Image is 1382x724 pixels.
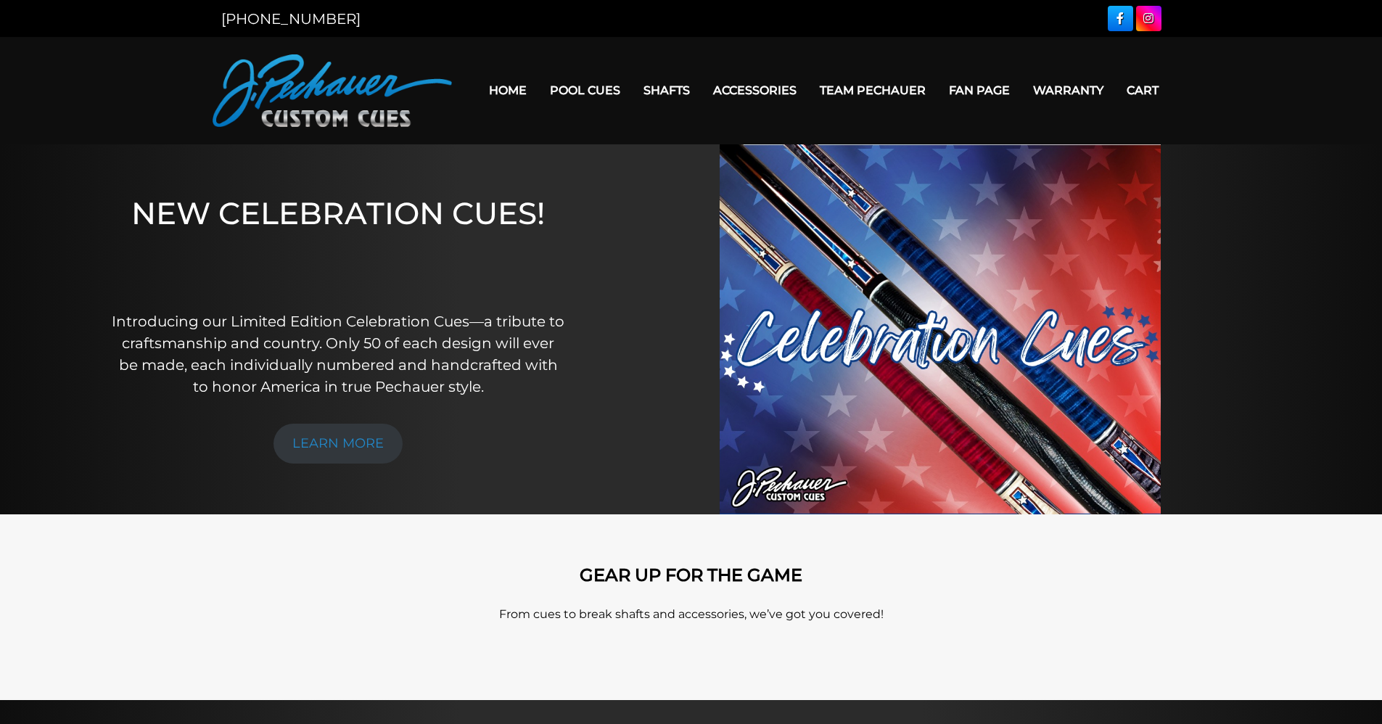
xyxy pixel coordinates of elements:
[808,72,937,109] a: Team Pechauer
[213,54,452,127] img: Pechauer Custom Cues
[221,10,361,28] a: [PHONE_NUMBER]
[111,195,566,290] h1: NEW CELEBRATION CUES!
[937,72,1021,109] a: Fan Page
[580,564,802,585] strong: GEAR UP FOR THE GAME
[477,72,538,109] a: Home
[538,72,632,109] a: Pool Cues
[1021,72,1115,109] a: Warranty
[1115,72,1170,109] a: Cart
[702,72,808,109] a: Accessories
[111,310,566,398] p: Introducing our Limited Edition Celebration Cues—a tribute to craftsmanship and country. Only 50 ...
[273,424,403,464] a: LEARN MORE
[632,72,702,109] a: Shafts
[278,606,1105,623] p: From cues to break shafts and accessories, we’ve got you covered!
